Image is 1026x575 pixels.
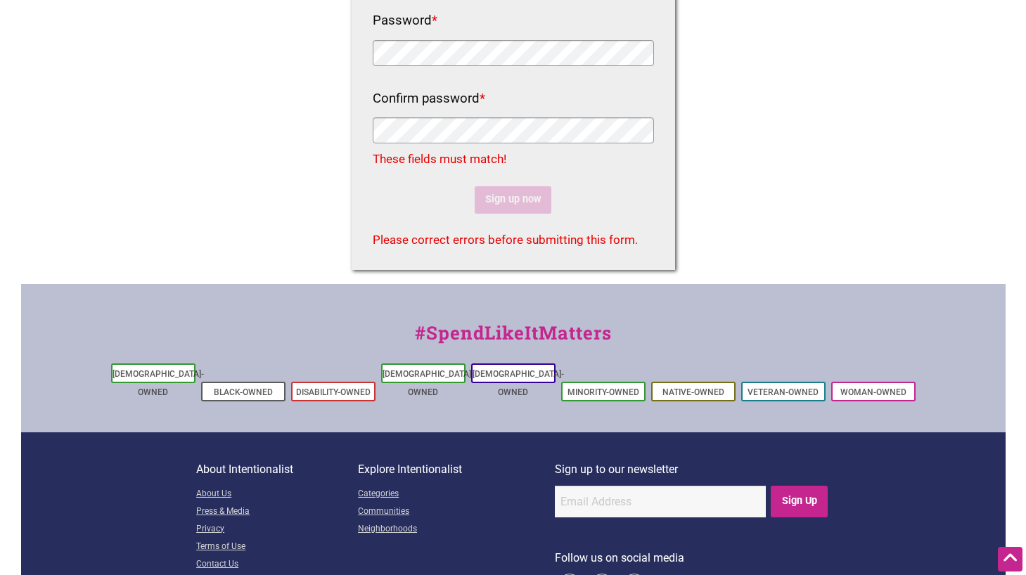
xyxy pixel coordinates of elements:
div: These fields must match! [373,150,647,169]
div: #SpendLikeItMatters [21,319,1006,361]
input: Email Address [555,486,766,517]
div: Scroll Back to Top [998,547,1022,571]
a: [DEMOGRAPHIC_DATA]-Owned [383,369,474,397]
a: Categories [358,486,555,503]
a: [DEMOGRAPHIC_DATA]-Owned [113,369,204,397]
a: Press & Media [196,503,358,521]
a: Privacy [196,521,358,538]
a: Minority-Owned [567,387,639,397]
p: Explore Intentionalist [358,460,555,479]
a: Communities [358,503,555,521]
input: Sign up now [475,186,551,214]
a: About Us [196,486,358,503]
p: About Intentionalist [196,460,358,479]
a: Disability-Owned [296,387,371,397]
p: Sign up to our newsletter [555,460,830,479]
a: Woman-Owned [840,387,906,397]
a: [DEMOGRAPHIC_DATA]-Owned [473,369,564,397]
div: Please correct errors before submitting this form. [373,231,654,250]
input: Sign Up [771,486,828,517]
a: Terms of Use [196,538,358,556]
a: Veteran-Owned [748,387,819,397]
a: Black-Owned [214,387,273,397]
p: Follow us on social media [555,549,830,567]
a: Native-Owned [662,387,724,397]
a: Neighborhoods [358,521,555,538]
a: Contact Us [196,556,358,574]
label: Password [373,9,437,33]
label: Confirm password [373,87,485,111]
